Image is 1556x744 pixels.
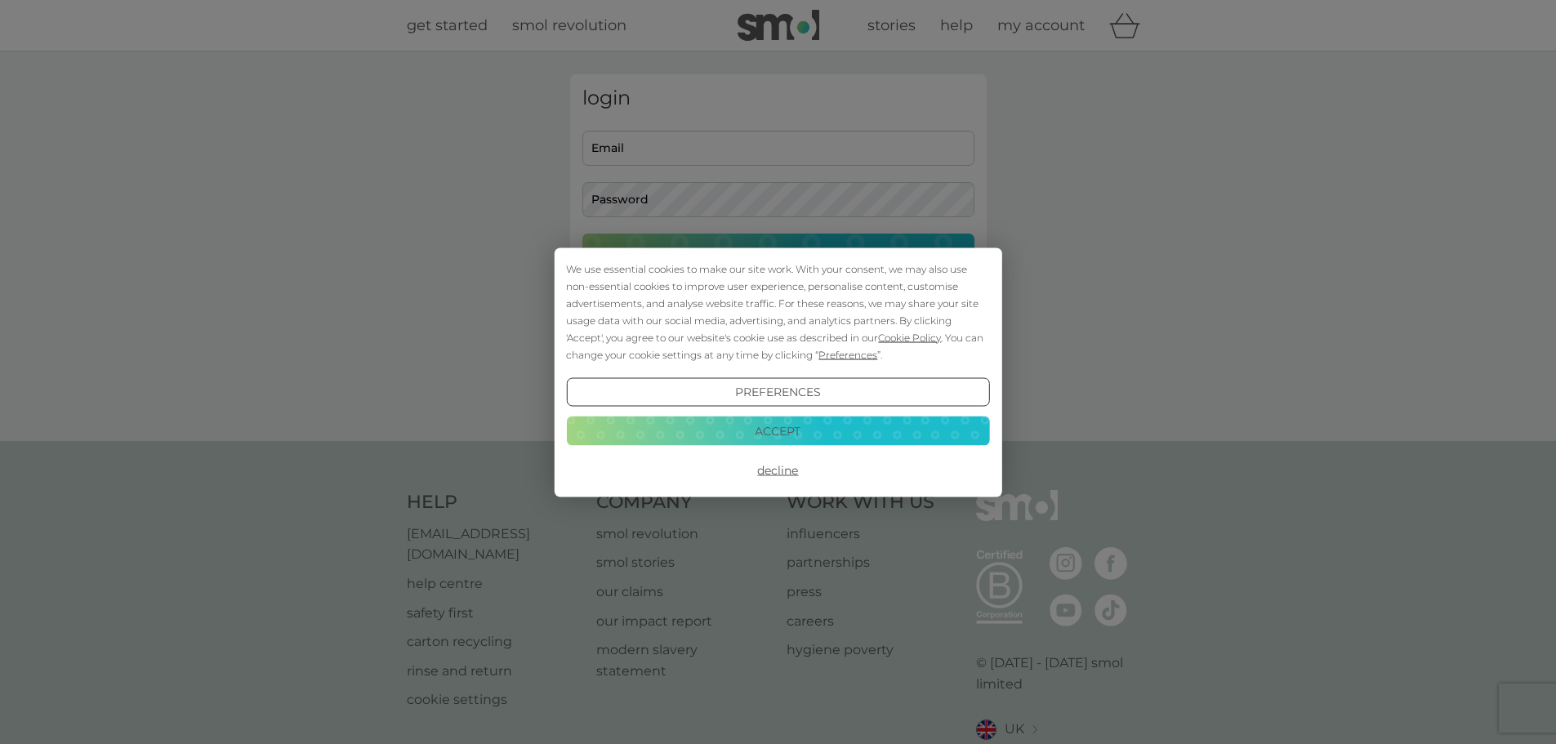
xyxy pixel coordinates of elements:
button: Preferences [566,377,989,407]
div: Cookie Consent Prompt [554,247,1001,497]
div: We use essential cookies to make our site work. With your consent, we may also use non-essential ... [566,260,989,363]
span: Preferences [818,348,877,360]
button: Decline [566,456,989,485]
span: Cookie Policy [878,331,941,343]
button: Accept [566,417,989,446]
